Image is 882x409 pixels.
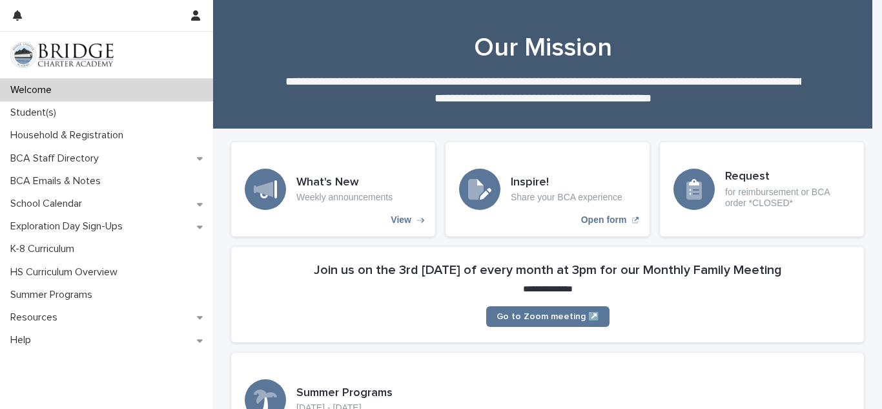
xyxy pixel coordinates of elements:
[314,262,782,278] h2: Join us on the 3rd [DATE] of every month at 3pm for our Monthly Family Meeting
[10,42,114,68] img: V1C1m3IdTEidaUdm9Hs0
[5,220,133,233] p: Exploration Day Sign-Ups
[5,289,103,301] p: Summer Programs
[5,84,62,96] p: Welcome
[5,107,67,119] p: Student(s)
[5,129,134,142] p: Household & Registration
[296,192,393,203] p: Weekly announcements
[5,334,41,346] p: Help
[511,176,622,190] h3: Inspire!
[446,142,650,236] a: Open form
[486,306,610,327] a: Go to Zoom meeting ↗️
[5,198,92,210] p: School Calendar
[296,386,393,401] h3: Summer Programs
[5,311,68,324] p: Resources
[725,170,850,184] h3: Request
[231,142,435,236] a: View
[5,152,109,165] p: BCA Staff Directory
[497,312,599,321] span: Go to Zoom meeting ↗️
[5,243,85,255] p: K-8 Curriculum
[296,176,393,190] h3: What's New
[511,192,622,203] p: Share your BCA experience
[227,32,859,63] h1: Our Mission
[5,266,128,278] p: HS Curriculum Overview
[581,215,627,225] p: Open form
[5,175,111,187] p: BCA Emails & Notes
[391,215,411,225] p: View
[725,187,850,209] p: for reimbursement or BCA order *CLOSED*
